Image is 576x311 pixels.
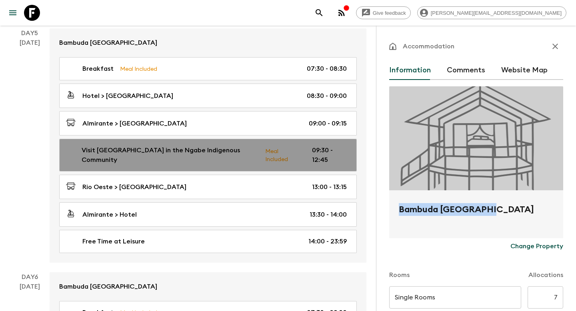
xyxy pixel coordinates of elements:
[389,286,521,309] input: eg. Tent on a jeep
[59,38,157,48] p: Bambuda [GEOGRAPHIC_DATA]
[403,42,454,51] p: Accommodation
[82,119,187,128] p: Almirante > [GEOGRAPHIC_DATA]
[426,10,566,16] span: [PERSON_NAME][EMAIL_ADDRESS][DOMAIN_NAME]
[82,210,137,219] p: Almirante > Hotel
[309,119,347,128] p: 09:00 - 09:15
[311,5,327,21] button: search adventures
[10,272,50,282] p: Day 6
[510,238,563,254] button: Change Property
[265,147,299,163] p: Meal Included
[528,270,563,280] p: Allocations
[59,111,357,136] a: Almirante > [GEOGRAPHIC_DATA]09:00 - 09:15
[389,86,563,190] div: Photo of Bambuda Bocas Town
[59,202,357,227] a: Almirante > Hotel13:30 - 14:00
[399,203,554,229] h2: Bambuda [GEOGRAPHIC_DATA]
[59,139,357,171] a: Visit [GEOGRAPHIC_DATA] in the Ngabe Indigenous CommunityMeal Included09:30 - 12:45
[308,237,347,246] p: 14:00 - 23:59
[50,272,366,301] a: Bambuda [GEOGRAPHIC_DATA]
[447,61,485,80] button: Comments
[5,5,21,21] button: menu
[82,237,145,246] p: Free Time at Leisure
[307,64,347,74] p: 07:30 - 08:30
[510,241,563,251] p: Change Property
[82,64,114,74] p: Breakfast
[389,270,410,280] p: Rooms
[417,6,566,19] div: [PERSON_NAME][EMAIL_ADDRESS][DOMAIN_NAME]
[59,84,357,108] a: Hotel > [GEOGRAPHIC_DATA]08:30 - 09:00
[59,175,357,199] a: Rio Oeste > [GEOGRAPHIC_DATA]13:00 - 13:15
[120,64,157,73] p: Meal Included
[312,146,347,165] p: 09:30 - 12:45
[310,210,347,219] p: 13:30 - 14:00
[59,230,357,253] a: Free Time at Leisure14:00 - 23:59
[389,61,431,80] button: Information
[50,28,366,57] a: Bambuda [GEOGRAPHIC_DATA]
[501,61,548,80] button: Website Map
[82,182,186,192] p: Rio Oeste > [GEOGRAPHIC_DATA]
[356,6,411,19] a: Give feedback
[82,91,173,101] p: Hotel > [GEOGRAPHIC_DATA]
[59,282,157,291] p: Bambuda [GEOGRAPHIC_DATA]
[82,146,259,165] p: Visit [GEOGRAPHIC_DATA] in the Ngabe Indigenous Community
[20,38,40,263] div: [DATE]
[307,91,347,101] p: 08:30 - 09:00
[368,10,410,16] span: Give feedback
[312,182,347,192] p: 13:00 - 13:15
[10,28,50,38] p: Day 5
[59,57,357,80] a: BreakfastMeal Included07:30 - 08:30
